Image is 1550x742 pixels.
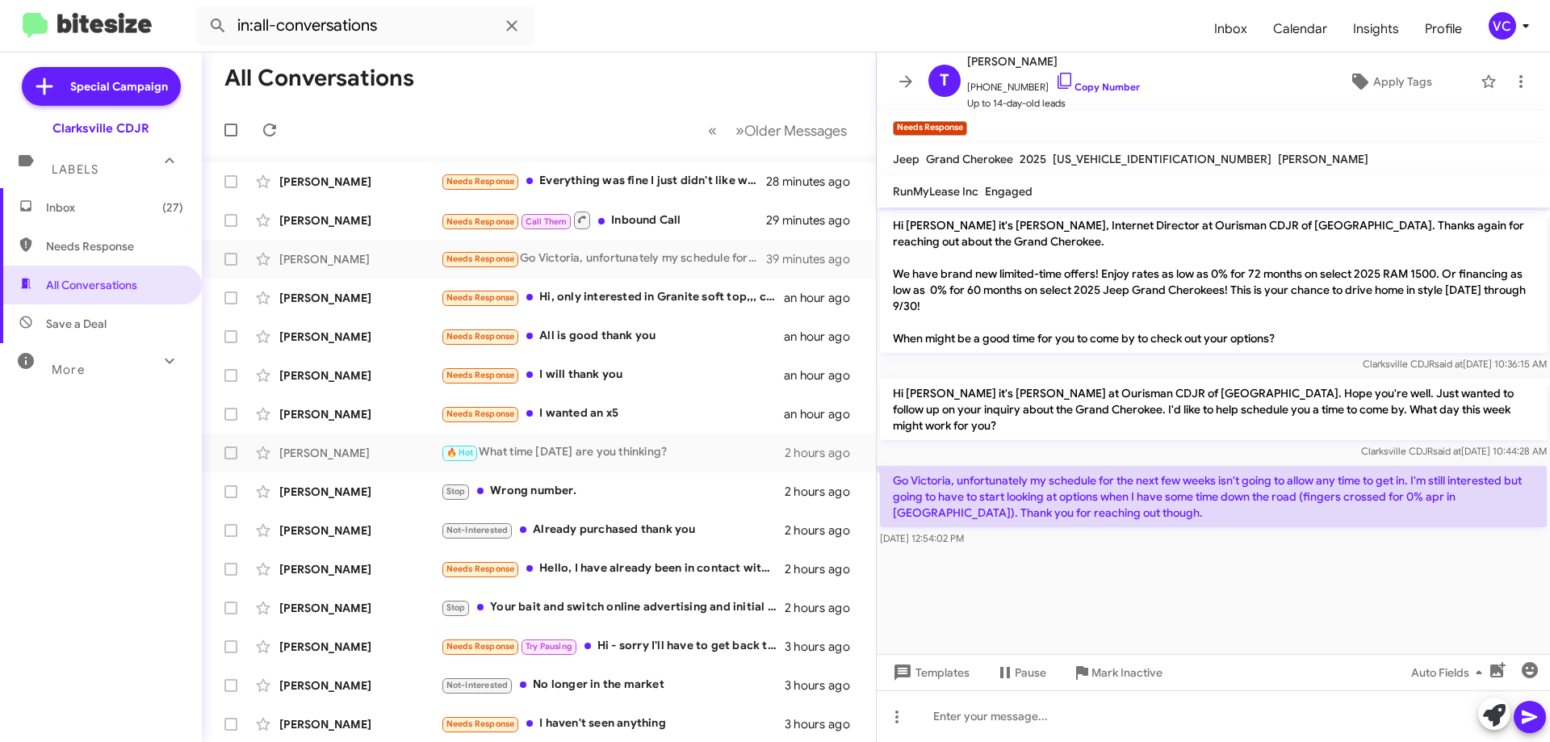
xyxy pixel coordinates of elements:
[279,639,441,655] div: [PERSON_NAME]
[446,176,515,187] span: Needs Response
[52,363,85,377] span: More
[441,560,785,578] div: Hello, I have already been in contact with one of your sales reps.
[735,120,744,140] span: »
[22,67,181,106] a: Special Campaign
[726,114,857,147] button: Next
[279,484,441,500] div: [PERSON_NAME]
[1307,67,1472,96] button: Apply Tags
[785,561,863,577] div: 2 hours ago
[880,379,1547,440] p: Hi [PERSON_NAME] it's [PERSON_NAME] at Ourisman CDJR of [GEOGRAPHIC_DATA]. Hope you're well. Just...
[1489,12,1516,40] div: VC
[441,482,785,501] div: Wrong number.
[967,95,1140,111] span: Up to 14-day-old leads
[785,522,863,539] div: 2 hours ago
[279,329,441,345] div: [PERSON_NAME]
[785,639,863,655] div: 3 hours ago
[446,409,515,419] span: Needs Response
[1433,445,1461,457] span: said at
[890,658,970,687] span: Templates
[446,331,515,342] span: Needs Response
[784,290,863,306] div: an hour ago
[1059,658,1175,687] button: Mark Inactive
[279,561,441,577] div: [PERSON_NAME]
[441,637,785,656] div: Hi - sorry I'll have to get back to you I'm not ready to make a move on a vehicle at this time Th...
[880,532,964,544] span: [DATE] 12:54:02 PM
[982,658,1059,687] button: Pause
[1278,152,1368,166] span: [PERSON_NAME]
[446,486,466,497] span: Stop
[526,216,568,227] span: Call Them
[446,254,515,264] span: Needs Response
[1020,152,1046,166] span: 2025
[446,525,509,535] span: Not-Interested
[441,288,784,307] div: Hi, only interested in Granite soft top,,, can you secure?
[1411,658,1489,687] span: Auto Fields
[441,715,785,733] div: I haven't seen anything
[446,641,515,652] span: Needs Response
[1475,12,1532,40] button: VC
[446,370,515,380] span: Needs Response
[46,277,137,293] span: All Conversations
[279,367,441,384] div: [PERSON_NAME]
[446,216,515,227] span: Needs Response
[1201,6,1260,52] a: Inbox
[279,212,441,228] div: [PERSON_NAME]
[708,120,717,140] span: «
[279,251,441,267] div: [PERSON_NAME]
[446,447,474,458] span: 🔥 Hot
[279,677,441,694] div: [PERSON_NAME]
[766,212,863,228] div: 29 minutes ago
[279,174,441,190] div: [PERSON_NAME]
[46,316,107,332] span: Save a Deal
[279,716,441,732] div: [PERSON_NAME]
[744,122,847,140] span: Older Messages
[893,152,920,166] span: Jeep
[785,484,863,500] div: 2 hours ago
[926,152,1013,166] span: Grand Cherokee
[1260,6,1340,52] a: Calendar
[785,677,863,694] div: 3 hours ago
[441,598,785,617] div: Your bait and switch online advertising and initial communication does not make us want to do bus...
[279,600,441,616] div: [PERSON_NAME]
[1053,152,1271,166] span: [US_VEHICLE_IDENTIFICATION_NUMBER]
[46,238,183,254] span: Needs Response
[441,443,785,462] div: What time [DATE] are you thinking?
[784,406,863,422] div: an hour ago
[784,329,863,345] div: an hour ago
[526,641,572,652] span: Try Pausing
[441,210,766,230] div: Inbound Call
[441,249,766,268] div: Go Victoria, unfortunately my schedule for the next few weeks isn't going to allow any time to ge...
[446,680,509,690] span: Not-Interested
[441,366,784,384] div: I will thank you
[46,199,183,216] span: Inbox
[1340,6,1412,52] a: Insights
[785,445,863,461] div: 2 hours ago
[698,114,727,147] button: Previous
[766,251,863,267] div: 39 minutes ago
[985,184,1033,199] span: Engaged
[446,564,515,574] span: Needs Response
[441,676,785,694] div: No longer in the market
[893,121,967,136] small: Needs Response
[279,290,441,306] div: [PERSON_NAME]
[279,406,441,422] div: [PERSON_NAME]
[1373,67,1432,96] span: Apply Tags
[441,172,766,191] div: Everything was fine I just didn't like when I asked to buy the vehicle out right they the Manager...
[940,68,949,94] span: T
[785,600,863,616] div: 2 hours ago
[446,719,515,729] span: Needs Response
[441,405,784,423] div: I wanted an x5
[766,174,863,190] div: 28 minutes ago
[195,6,534,45] input: Search
[1398,658,1502,687] button: Auto Fields
[1412,6,1475,52] a: Profile
[441,521,785,539] div: Already purchased thank you
[880,466,1547,527] p: Go Victoria, unfortunately my schedule for the next few weeks isn't going to allow any time to ge...
[785,716,863,732] div: 3 hours ago
[1055,81,1140,93] a: Copy Number
[1363,358,1547,370] span: Clarksville CDJR [DATE] 10:36:15 AM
